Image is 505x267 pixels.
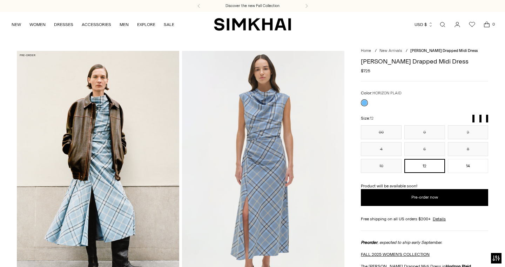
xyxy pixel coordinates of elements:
[361,216,488,222] div: Free shipping on all US orders $200+
[82,17,111,32] a: ACCESSORIES
[415,17,433,32] button: USD $
[361,142,402,156] button: 4
[448,142,489,156] button: 8
[361,58,488,65] h1: [PERSON_NAME] Drapped Midi Dress
[361,115,373,122] label: Size:
[137,17,155,32] a: EXPLORE
[404,159,445,173] button: 12
[410,48,478,53] span: [PERSON_NAME] Drapped Midi Dress
[164,17,174,32] a: SALE
[361,48,371,53] a: Home
[54,17,73,32] a: DRESSES
[361,189,488,206] button: Add to Bag
[480,18,494,32] a: Open cart modal
[214,18,291,31] a: SIMKHAI
[361,159,402,173] button: 10
[406,48,408,54] div: /
[448,125,489,139] button: 2
[465,18,479,32] a: Wishlist
[120,17,129,32] a: MEN
[404,142,445,156] button: 6
[361,90,402,96] label: Color:
[361,183,488,189] p: Product will be available soon!
[375,48,377,54] div: /
[370,116,373,121] span: 12
[411,194,438,200] span: Pre-order now
[361,252,430,257] a: FALL 2025 WOMEN'S COLLECTION
[361,48,488,54] nav: breadcrumbs
[372,91,402,95] span: HORIZON PLAID
[404,125,445,139] button: 0
[433,216,446,222] a: Details
[448,159,489,173] button: 14
[361,125,402,139] button: 00
[379,48,402,53] a: New Arrivals
[450,18,464,32] a: Go to the account page
[225,3,280,9] a: Discover the new Fall Collection
[490,21,497,27] span: 0
[12,17,21,32] a: NEW
[361,68,370,74] span: $725
[361,240,442,245] em: , expected to ship early September.
[361,240,377,245] strong: Preorder
[29,17,46,32] a: WOMEN
[436,18,450,32] a: Open search modal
